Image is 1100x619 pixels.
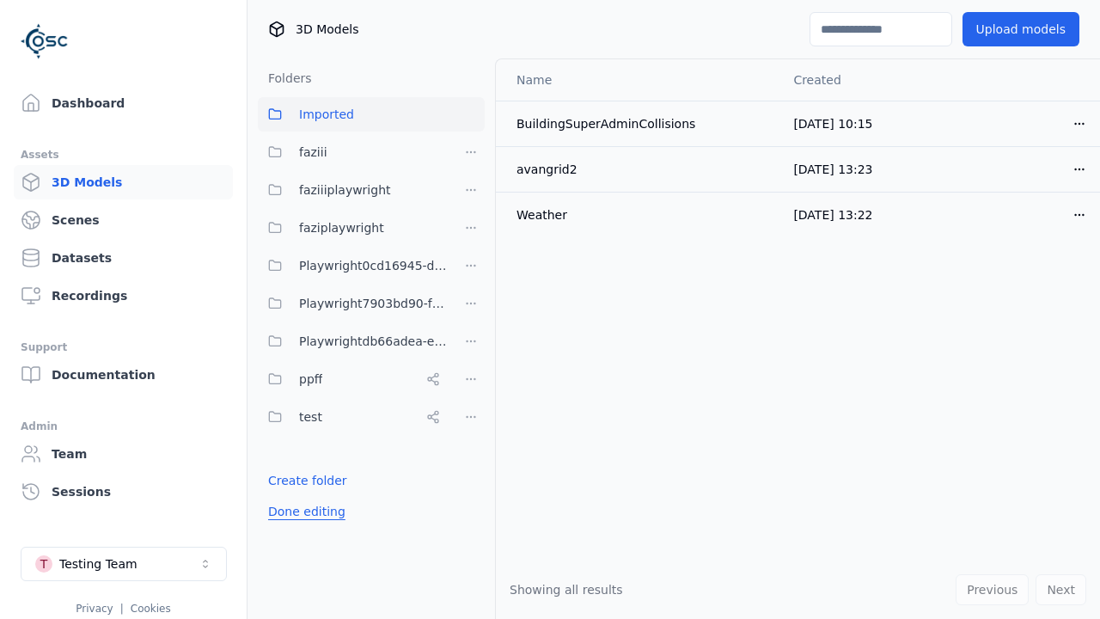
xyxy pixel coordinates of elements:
[35,555,52,573] div: T
[516,161,766,178] div: avangrid2
[76,603,113,615] a: Privacy
[21,416,226,437] div: Admin
[299,218,384,238] span: faziplaywright
[299,369,322,389] span: ppff
[258,496,356,527] button: Done editing
[14,86,233,120] a: Dashboard
[299,407,322,427] span: test
[14,279,233,313] a: Recordings
[21,337,226,358] div: Support
[258,173,447,207] button: faziiiplaywright
[510,583,623,597] span: Showing all results
[299,293,447,314] span: Playwright7903bd90-f1ee-40e5-8689-7a943bbd43ef
[962,12,1079,46] button: Upload models
[516,115,766,132] div: BuildingSuperAdminCollisions
[299,180,391,200] span: faziiiplaywright
[258,211,447,245] button: faziplaywright
[258,286,447,321] button: Playwright7903bd90-f1ee-40e5-8689-7a943bbd43ef
[258,400,447,434] button: test
[59,555,137,573] div: Testing Team
[258,248,447,283] button: Playwright0cd16945-d24c-45f9-a8ba-c74193e3fd84
[268,472,347,489] a: Create folder
[299,331,447,352] span: Playwrightdb66adea-ef4d-4fc8-b778-ae093261f2b6
[21,17,69,65] img: Logo
[258,362,447,396] button: ppff
[793,208,872,222] span: [DATE] 13:22
[258,70,312,87] h3: Folders
[299,104,354,125] span: Imported
[258,135,447,169] button: faziii
[14,358,233,392] a: Documentation
[258,324,447,359] button: Playwrightdb66adea-ef4d-4fc8-b778-ae093261f2b6
[516,206,766,224] div: Weather
[299,255,447,276] span: Playwright0cd16945-d24c-45f9-a8ba-c74193e3fd84
[14,203,233,237] a: Scenes
[496,59,779,101] th: Name
[14,165,233,199] a: 3D Models
[131,603,171,615] a: Cookies
[21,547,227,581] button: Select a workspace
[14,437,233,471] a: Team
[21,144,226,165] div: Assets
[258,465,357,496] button: Create folder
[299,142,327,162] span: faziii
[779,59,940,101] th: Created
[296,21,358,38] span: 3D Models
[120,603,124,615] span: |
[793,162,872,176] span: [DATE] 13:23
[14,475,233,509] a: Sessions
[14,241,233,275] a: Datasets
[793,117,872,131] span: [DATE] 10:15
[258,97,485,132] button: Imported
